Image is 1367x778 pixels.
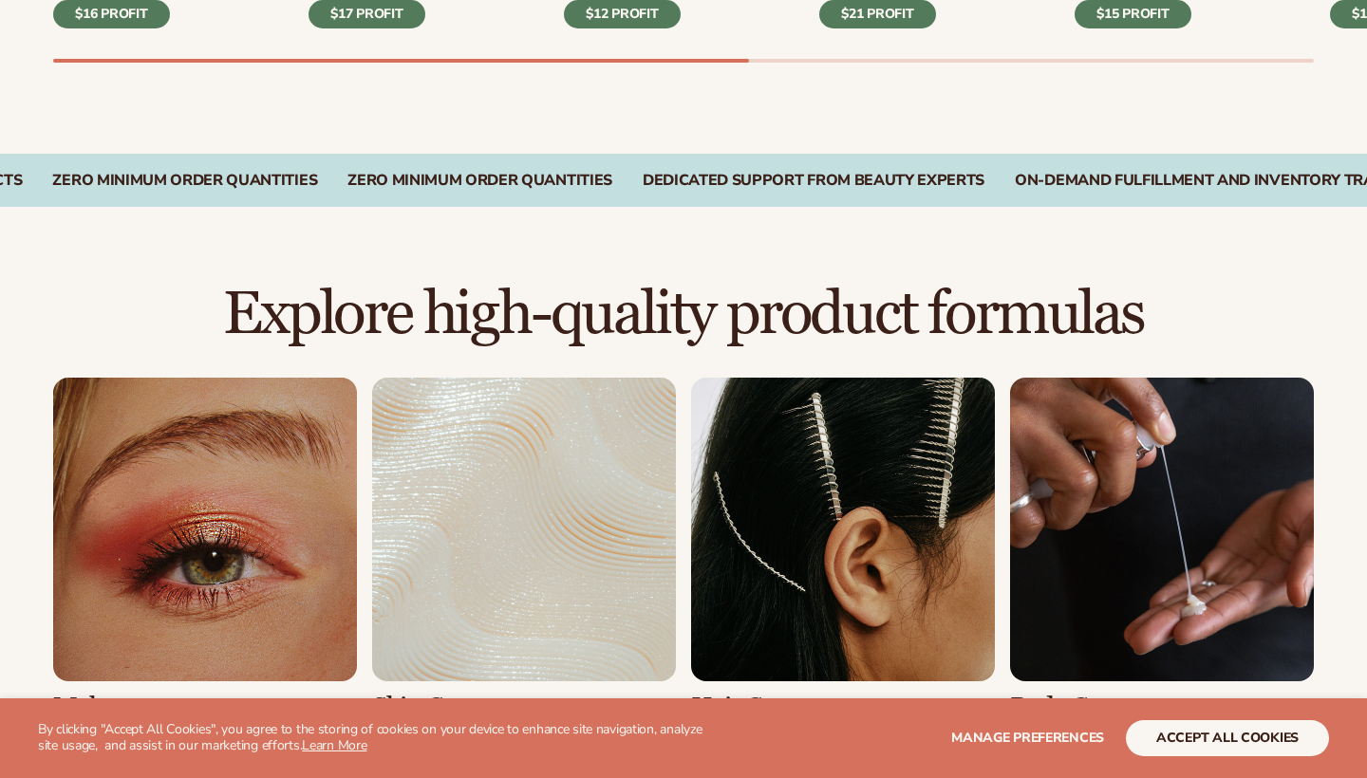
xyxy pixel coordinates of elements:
[643,172,984,190] div: Dedicated Support From Beauty Experts
[691,378,995,722] div: 3 / 8
[1010,378,1314,722] div: 4 / 8
[302,736,366,754] a: Learn More
[372,378,676,722] div: 2 / 8
[951,720,1104,756] button: Manage preferences
[52,172,317,190] div: Zero Minimum Order QuantitieS
[1126,720,1329,756] button: accept all cookies
[53,283,1314,346] h2: Explore high-quality product formulas
[951,729,1104,747] span: Manage preferences
[38,722,714,754] p: By clicking "Accept All Cookies", you agree to the storing of cookies on your device to enhance s...
[53,378,357,722] div: 1 / 8
[347,172,612,190] div: Zero Minimum Order QuantitieS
